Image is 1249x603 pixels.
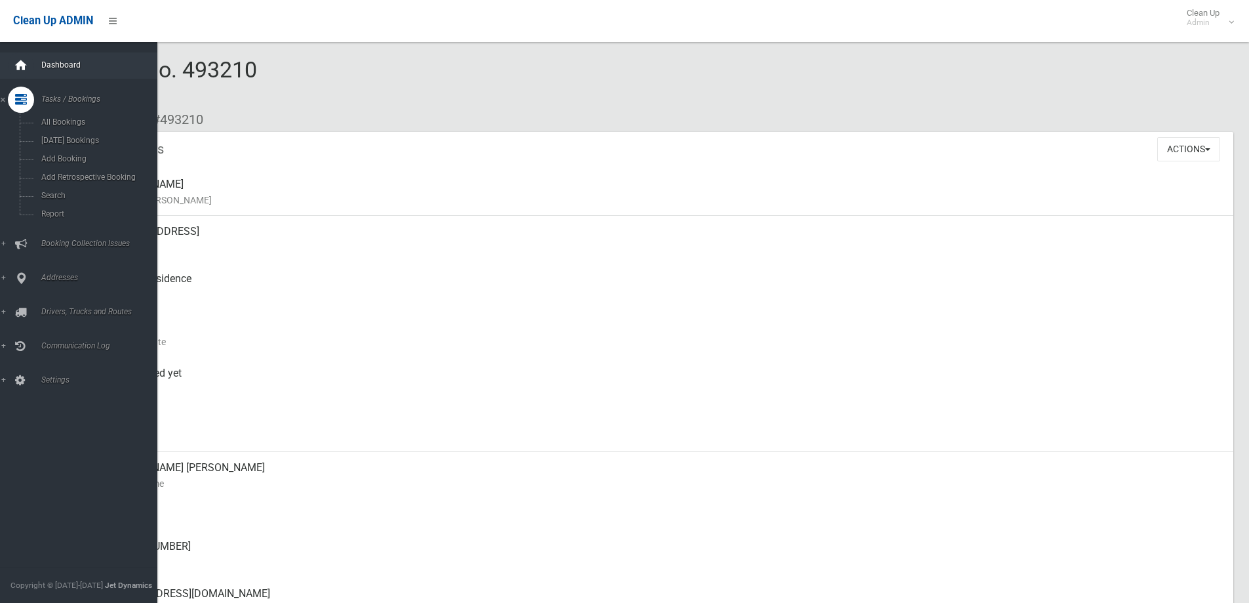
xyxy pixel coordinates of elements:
button: Actions [1157,137,1220,161]
span: Search [37,191,156,200]
span: Clean Up [1180,8,1233,28]
small: Zone [105,428,1223,444]
small: Name of [PERSON_NAME] [105,192,1223,208]
span: Dashboard [37,60,167,70]
span: Add Retrospective Booking [37,173,156,182]
small: Collected At [105,381,1223,397]
div: Not collected yet [105,358,1223,405]
span: [DATE] Bookings [37,136,156,145]
div: Front of Residence [105,263,1223,310]
div: [DATE] [105,405,1223,452]
small: Pickup Point [105,287,1223,302]
span: Addresses [37,273,167,282]
div: [PERSON_NAME] [PERSON_NAME] [105,452,1223,499]
small: Address [105,239,1223,255]
small: Mobile [105,507,1223,523]
div: [STREET_ADDRESS] [105,216,1223,263]
strong: Jet Dynamics [105,581,152,590]
span: Clean Up ADMIN [13,14,93,27]
span: Booking No. 493210 [58,56,257,108]
span: All Bookings [37,117,156,127]
span: Add Booking [37,154,156,163]
span: Booking Collection Issues [37,239,167,248]
small: Admin [1187,18,1219,28]
span: Settings [37,375,167,385]
div: [DATE] [105,310,1223,358]
span: Communication Log [37,341,167,350]
span: Drivers, Trucks and Routes [37,307,167,316]
span: Report [37,209,156,218]
span: Copyright © [DATE]-[DATE] [10,581,103,590]
small: Contact Name [105,476,1223,491]
li: #493210 [143,108,203,132]
div: [PHONE_NUMBER] [105,531,1223,578]
span: Tasks / Bookings [37,94,167,104]
small: Collection Date [105,334,1223,350]
small: Landline [105,554,1223,570]
div: [PERSON_NAME] [105,169,1223,216]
